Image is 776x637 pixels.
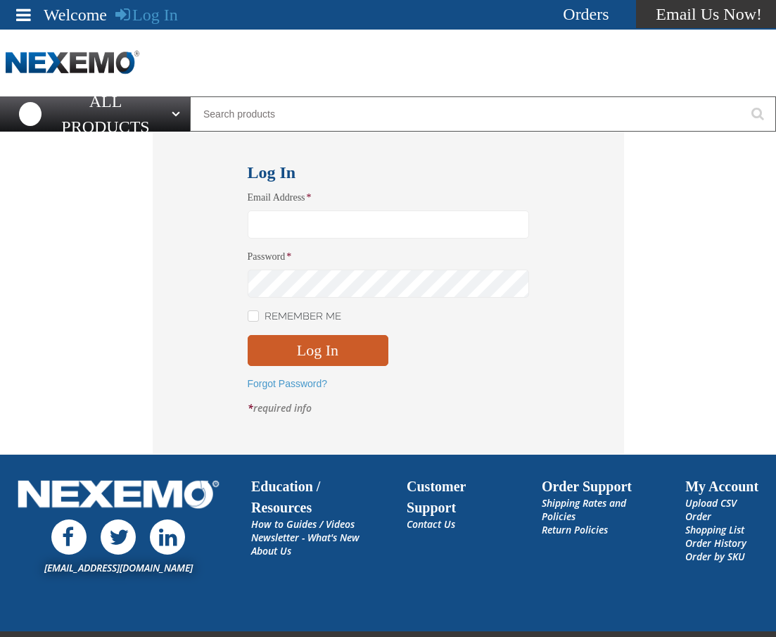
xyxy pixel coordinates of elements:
[248,402,529,415] p: required info
[685,536,746,550] a: Order History
[685,550,745,563] a: Order by SKU
[248,310,341,324] label: Remember Me
[167,96,190,132] button: Open All Products pages
[248,251,529,264] label: Password
[248,335,388,366] button: Log In
[251,531,360,544] a: Newsletter - What's New
[248,191,529,205] label: Email Address
[248,160,529,185] h1: Log In
[190,96,776,132] input: Search
[542,476,657,497] h2: Order Support
[542,523,608,536] a: Return Policies
[407,476,514,518] h2: Customer Support
[407,517,455,531] a: Contact Us
[115,6,178,24] a: Log In
[14,476,223,515] img: Nexemo Logo
[248,378,328,389] a: Forgot Password?
[251,544,291,557] a: About Us
[542,496,626,523] a: Shipping Rates and Policies
[251,476,379,518] h2: Education / Resources
[6,51,139,75] a: Home
[685,523,744,536] a: Shopping List
[6,51,139,75] img: Nexemo logo
[47,89,164,139] span: All Products
[44,561,193,574] a: [EMAIL_ADDRESS][DOMAIN_NAME]
[248,310,259,322] input: Remember Me
[741,96,776,132] button: Start Searching
[685,476,762,497] h2: My Account
[685,496,737,523] a: Upload CSV Order
[251,517,355,531] a: How to Guides / Videos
